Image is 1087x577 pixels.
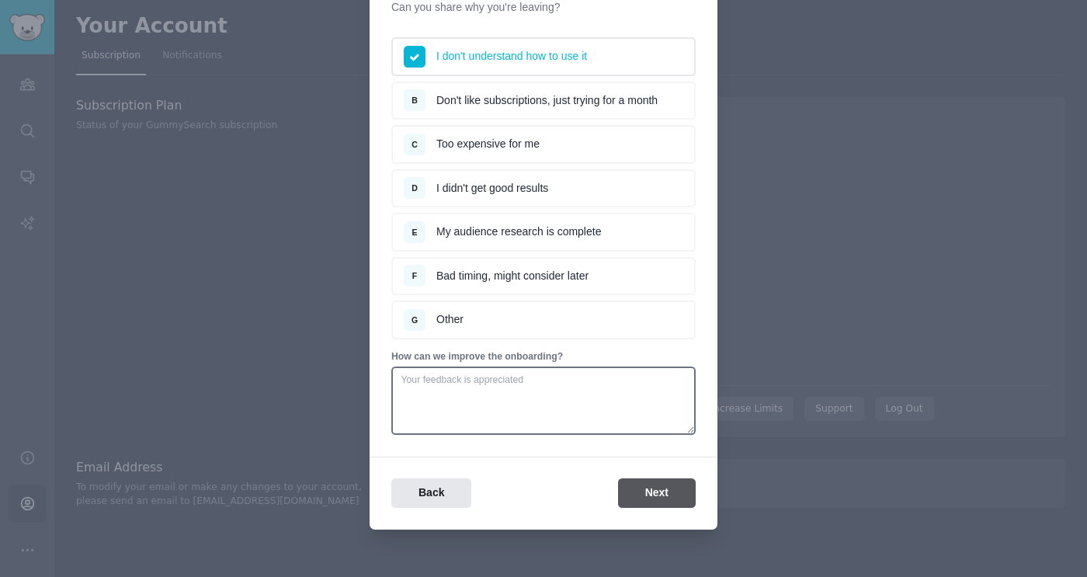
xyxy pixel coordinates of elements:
[412,271,417,280] span: F
[618,478,696,509] button: Next
[412,140,418,149] span: C
[391,478,471,509] button: Back
[412,183,418,193] span: D
[391,350,696,364] p: How can we improve the onboarding?
[412,315,418,325] span: G
[412,228,417,237] span: E
[412,96,418,105] span: B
